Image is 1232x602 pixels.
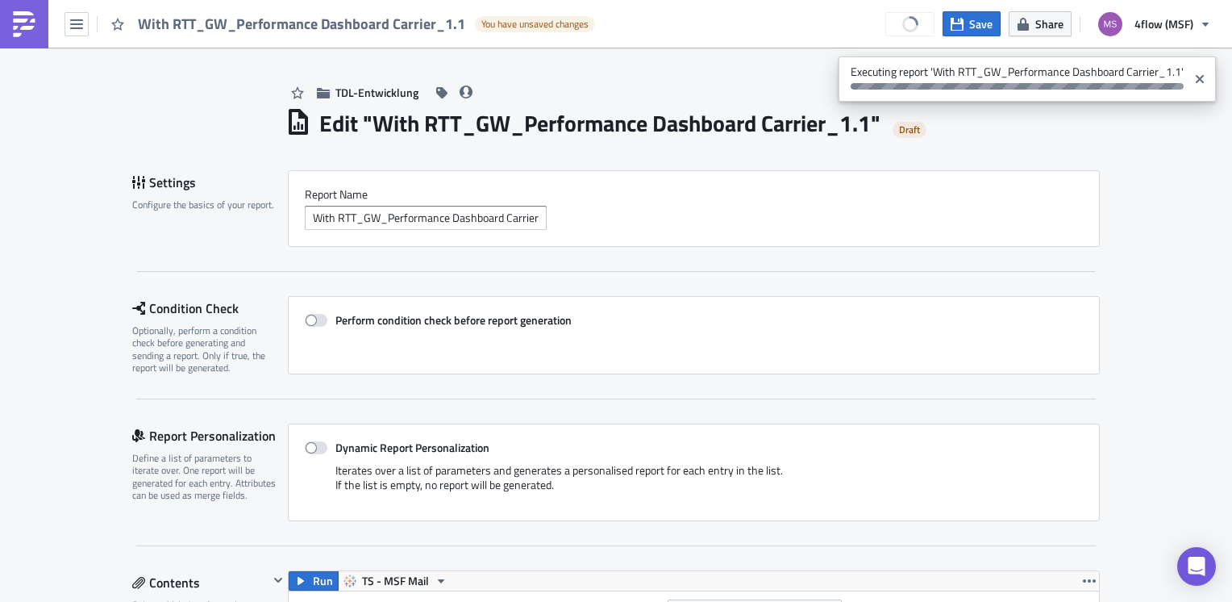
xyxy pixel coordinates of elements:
label: Report Nam﻿e [305,187,1083,202]
div: Define a list of parameters to iterate over. One report will be generated for each entry. Attribu... [132,452,277,502]
div: Configure the basics of your report. [132,199,277,211]
span: Share [1035,15,1063,32]
strong: Dynamic Report Personalization [335,439,489,456]
span: 4flow (MSF) [1134,15,1193,32]
span: TDL-Entwicklung [335,84,418,101]
span: Draft [899,123,920,136]
button: TDL-Entwicklung [309,80,427,105]
button: Save [943,11,1001,36]
span: You have unsaved changes [481,18,589,31]
span: Save [969,15,993,32]
h1: Edit " With RTT_GW_Performance Dashboard Carrier_1.1 " [319,109,880,138]
button: 4flow (MSF) [1088,6,1220,42]
span: Executing report 'With RTT_GW_Performance Dashboard Carrier_1.1' [839,56,1188,98]
div: Condition Check [132,296,288,320]
button: Run [289,571,339,591]
button: Hide content [268,571,288,590]
div: Report Personalization [132,424,288,448]
button: Close [1188,61,1212,98]
div: Optionally, perform a condition check before generating and sending a report. Only if true, the r... [132,324,277,374]
div: Settings [132,170,288,194]
div: Open Intercom Messenger [1177,547,1216,586]
div: Iterates over a list of parameters and generates a personalised report for each entry in the list... [305,463,1083,504]
span: Run [313,571,333,591]
div: Contents [132,571,268,595]
span: TS - MSF Mail [362,571,429,591]
img: PushMetrics [11,11,37,37]
strong: Perform condition check before report generation [335,311,572,328]
button: Share [1009,11,1072,36]
img: Avatar [1097,10,1124,38]
span: With RTT_GW_Performance Dashboard Carrier_1.1 [138,15,467,33]
button: TS - MSF Mail [338,571,453,591]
